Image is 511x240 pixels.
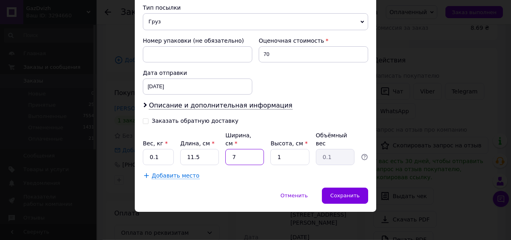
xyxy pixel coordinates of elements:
div: Заказать обратную доставку [152,118,239,124]
span: Добавить место [152,172,200,179]
span: Сохранить [330,192,360,199]
label: Высота, см [270,140,307,147]
label: Ширина, см [225,132,251,147]
div: Объёмный вес [316,131,354,147]
span: Тип посылки [143,4,181,11]
div: Номер упаковки (не обязательно) [143,37,252,45]
label: Вес, кг [143,140,168,147]
span: Описание и дополнительная информация [149,101,293,110]
span: Груз [143,13,368,30]
div: Дата отправки [143,69,252,77]
div: Оценочная стоимость [259,37,368,45]
label: Длина, см [180,140,214,147]
span: Отменить [280,192,308,199]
